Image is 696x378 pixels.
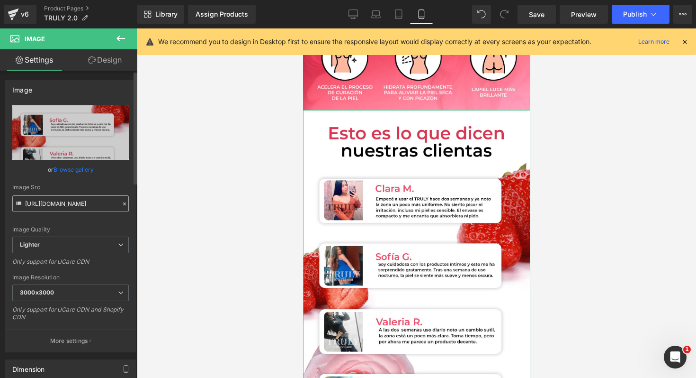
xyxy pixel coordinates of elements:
[155,10,178,18] span: Library
[50,337,88,345] p: More settings
[472,5,491,24] button: Undo
[410,5,433,24] a: Mobile
[12,184,129,191] div: Image Src
[196,10,248,18] div: Assign Products
[571,9,597,19] span: Preview
[137,5,184,24] a: New Library
[495,5,514,24] button: Redo
[19,8,31,20] div: v6
[623,10,647,18] span: Publish
[664,346,687,369] iframe: Intercom live chat
[387,5,410,24] a: Tablet
[6,330,135,352] button: More settings
[683,346,691,353] span: 1
[12,360,45,373] div: Dimension
[25,35,45,43] span: Image
[44,5,137,12] a: Product Pages
[612,5,669,24] button: Publish
[54,161,94,178] a: Browse gallery
[365,5,387,24] a: Laptop
[634,36,673,47] a: Learn more
[44,14,78,22] span: TRULY 2.0
[673,5,692,24] button: More
[4,5,36,24] a: v6
[529,9,544,19] span: Save
[20,289,54,296] b: 3000x3000
[560,5,608,24] a: Preview
[12,274,129,281] div: Image Resolution
[12,226,129,233] div: Image Quality
[158,37,591,47] p: We recommend you to design in Desktop first to ensure the responsive layout would display correct...
[71,49,139,71] a: Design
[12,195,129,212] input: Link
[12,258,129,272] div: Only support for UCare CDN
[12,306,129,327] div: Only support for UCare CDN and Shopify CDN
[342,5,365,24] a: Desktop
[20,241,40,248] b: Lighter
[12,165,129,175] div: or
[12,81,32,94] div: Image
